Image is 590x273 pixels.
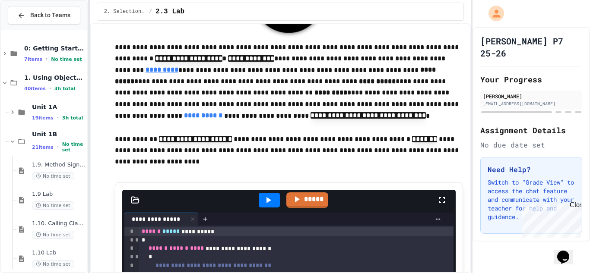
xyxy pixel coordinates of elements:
span: No time set [62,141,86,153]
span: 1.9 Lab [32,191,86,198]
span: 2. Selection and Iteration [104,8,146,15]
span: 7 items [24,56,42,62]
span: • [46,56,48,63]
div: [EMAIL_ADDRESS][DOMAIN_NAME] [483,100,580,107]
span: Unit 1A [32,103,86,111]
span: No time set [32,231,74,239]
div: [PERSON_NAME] [483,92,580,100]
h2: Your Progress [480,73,582,85]
span: 21 items [32,144,54,150]
span: • [57,144,59,151]
span: No time set [32,260,74,268]
span: 1.9. Method Signatures [32,161,86,169]
span: 0: Getting Started [24,44,86,52]
span: 19 items [32,115,54,121]
span: Back to Teams [30,11,70,20]
span: 1.10. Calling Class Methods [32,220,86,227]
div: No due date set [480,140,582,150]
span: 40 items [24,86,46,91]
span: 2.3 Lab [155,6,184,17]
span: No time set [32,172,74,180]
span: No time set [32,201,74,210]
span: • [57,114,59,121]
h2: Assignment Details [480,124,582,136]
span: • [49,85,51,92]
span: Unit 1B [32,130,86,138]
p: Switch to "Grade View" to access the chat feature and communicate with your teacher for help and ... [488,178,575,221]
h3: Need Help? [488,164,575,175]
span: No time set [51,56,82,62]
div: My Account [479,3,506,23]
span: 1.10 Lab [32,249,86,257]
iframe: chat widget [554,238,581,264]
span: 3h total [62,115,83,121]
span: / [149,8,152,15]
span: 3h total [54,86,76,91]
button: Back to Teams [8,6,80,25]
iframe: chat widget [518,201,581,238]
span: 1. Using Objects and Methods [24,74,86,82]
div: Chat with us now!Close [3,3,60,55]
h1: [PERSON_NAME] P7 25-26 [480,35,582,59]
